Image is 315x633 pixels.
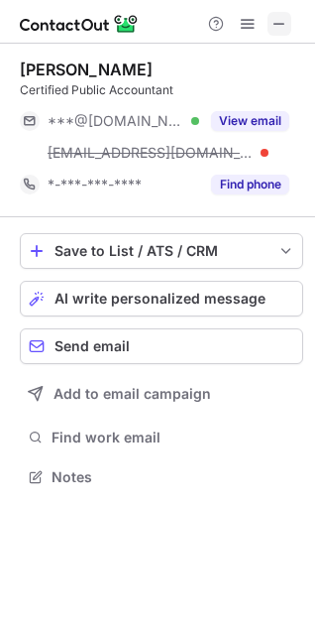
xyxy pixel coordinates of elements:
span: Notes [52,468,295,486]
button: save-profile-one-click [20,233,303,269]
span: [EMAIL_ADDRESS][DOMAIN_NAME] [48,144,254,162]
span: Send email [54,338,130,354]
button: Notes [20,463,303,491]
div: [PERSON_NAME] [20,60,153,79]
span: AI write personalized message [54,291,265,307]
button: Find work email [20,424,303,451]
span: Add to email campaign [53,386,211,402]
span: Find work email [52,429,295,446]
button: Send email [20,328,303,364]
img: ContactOut v5.3.10 [20,12,139,36]
button: Reveal Button [211,111,289,131]
button: AI write personalized message [20,281,303,316]
button: Reveal Button [211,175,289,194]
div: Certified Public Accountant [20,81,303,99]
button: Add to email campaign [20,376,303,412]
div: Save to List / ATS / CRM [54,243,268,259]
span: ***@[DOMAIN_NAME] [48,112,184,130]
